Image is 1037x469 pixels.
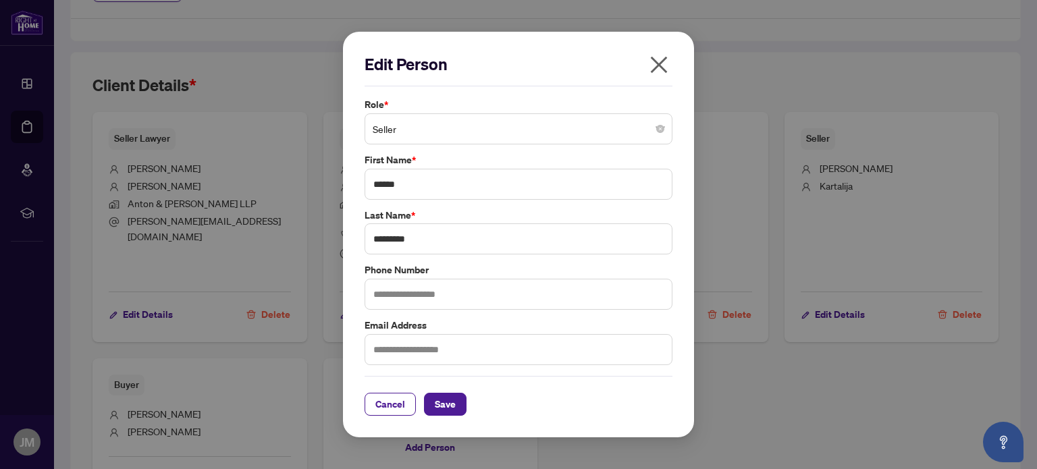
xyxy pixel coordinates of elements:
[365,97,672,112] label: Role
[424,393,467,416] button: Save
[656,125,664,133] span: close-circle
[983,422,1023,462] button: Open asap
[375,393,405,415] span: Cancel
[365,318,672,333] label: Email Address
[365,393,416,416] button: Cancel
[365,153,672,167] label: First Name
[365,208,672,223] label: Last Name
[435,393,456,415] span: Save
[365,53,672,75] h2: Edit Person
[373,116,664,142] span: Seller
[365,263,672,277] label: Phone Number
[648,54,670,76] span: close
